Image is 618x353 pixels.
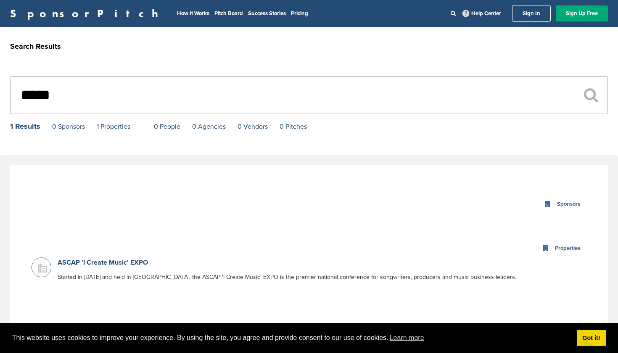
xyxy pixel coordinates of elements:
[238,122,268,131] a: 0 Vendors
[388,332,425,344] a: learn more about cookies
[32,258,53,279] img: Buildingmissing
[553,244,582,253] div: Properties
[555,199,582,209] div: Sponsors
[248,10,286,17] a: Success Stories
[291,10,308,17] a: Pricing
[461,8,503,19] a: Help Center
[154,122,180,131] a: 0 People
[192,122,226,131] a: 0 Agencies
[556,5,608,21] a: Sign Up Free
[177,10,209,17] a: How It Works
[12,332,570,344] span: This website uses cookies to improve your experience. By using the site, you agree and provide co...
[584,319,611,346] iframe: Button to launch messaging window
[58,272,549,282] p: Started in [DATE] and held in [GEOGRAPHIC_DATA], the ASCAP 'I Create Music' EXPO is the premier n...
[97,122,130,131] a: 1 Properties
[280,122,307,131] a: 0 Pitches
[214,10,243,17] a: Pitch Board
[58,258,148,267] a: ASCAP 'I Create Music' EXPO
[10,122,40,130] div: 1 Results
[52,122,85,131] a: 0 Sponsors
[10,41,608,52] h2: Search Results
[577,330,606,347] a: dismiss cookie message
[512,5,551,22] a: Sign In
[10,8,164,19] a: SponsorPitch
